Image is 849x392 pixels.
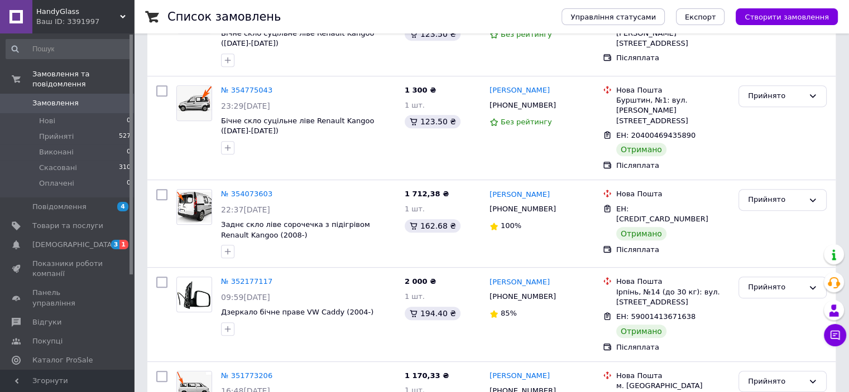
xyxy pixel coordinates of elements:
[616,85,730,95] div: Нова Пошта
[616,131,695,139] span: ЕН: 20400469435890
[32,317,61,327] span: Відгуки
[221,371,272,380] a: № 351773206
[748,282,804,293] div: Прийнято
[36,7,120,17] span: HandyGlass
[127,147,131,157] span: 0
[32,98,79,108] span: Замовлення
[748,376,804,388] div: Прийнято
[616,277,730,287] div: Нова Пошта
[221,277,272,285] a: № 352177117
[39,178,74,188] span: Оплачені
[616,205,708,224] span: ЕН: [CREDIT_CARD_NUMBER]
[748,194,804,206] div: Прийнято
[570,13,656,21] span: Управління статусами
[745,13,829,21] span: Створити замовлення
[616,189,730,199] div: Нова Пошта
[221,117,374,135] a: Бічне скло суцільне ліве Renault Kangoo ([DATE]-[DATE])
[501,221,521,230] span: 100%
[167,10,281,23] h1: Список замовлень
[616,371,730,381] div: Нова Пошта
[177,280,212,309] img: Фото товару
[32,259,103,279] span: Показники роботи компанії
[6,39,132,59] input: Пошук
[176,189,212,225] a: Фото товару
[39,116,55,126] span: Нові
[616,161,730,171] div: Післяплата
[221,86,272,94] a: № 354775043
[487,98,558,113] div: [PHONE_NUMBER]
[111,240,120,249] span: 3
[405,371,449,380] span: 1 170,33 ₴
[487,289,558,304] div: [PHONE_NUMBER]
[32,288,103,308] span: Панель управління
[676,8,725,25] button: Експорт
[616,245,730,255] div: Післяплата
[616,53,730,63] div: Післяплата
[405,307,461,320] div: 194.40 ₴
[824,324,846,346] button: Чат з покупцем
[616,325,666,338] div: Отримано
[221,308,373,316] a: Дзеркало бічне праве VW Caddy (2004-)
[176,277,212,312] a: Фото товару
[221,220,370,239] a: Заднє скло ліве сорочечка з підігрівом Renault Kangoo (2008-)
[616,227,666,240] div: Отримано
[562,8,665,25] button: Управління статусами
[685,13,716,21] span: Експорт
[725,12,838,21] a: Створити замовлення
[39,132,74,142] span: Прийняті
[32,240,115,250] span: [DEMOGRAPHIC_DATA]
[39,163,77,173] span: Скасовані
[405,205,425,213] span: 1 шт.
[119,132,131,142] span: 527
[490,190,550,200] a: [PERSON_NAME]
[127,178,131,188] span: 0
[501,309,517,317] span: 85%
[405,190,449,198] span: 1 712,38 ₴
[221,101,270,110] span: 23:29[DATE]
[616,287,730,307] div: Ірпінь, №14 (до 30 кг): вул. [STREET_ADDRESS]
[176,85,212,121] a: Фото товару
[36,17,134,27] div: Ваш ID: 3391997
[490,85,550,96] a: [PERSON_NAME]
[490,371,550,381] a: [PERSON_NAME]
[117,202,128,211] span: 4
[405,115,461,128] div: 123.50 ₴
[616,342,730,352] div: Післяплата
[405,86,436,94] span: 1 300 ₴
[221,293,270,302] span: 09:59[DATE]
[32,69,134,89] span: Замовлення та повідомлення
[127,116,131,126] span: 0
[119,163,131,173] span: 310
[32,221,103,231] span: Товари та послуги
[487,202,558,216] div: [PHONE_NUMBER]
[501,30,552,38] span: Без рейтингу
[221,190,272,198] a: № 354073603
[736,8,838,25] button: Створити замовлення
[501,118,552,126] span: Без рейтингу
[32,355,93,365] span: Каталог ProSale
[405,277,436,285] span: 2 000 ₴
[616,143,666,156] div: Отримано
[119,240,128,249] span: 1
[32,336,63,346] span: Покупці
[405,101,425,109] span: 1 шт.
[405,27,461,41] div: 123.50 ₴
[490,277,550,288] a: [PERSON_NAME]
[177,192,212,222] img: Фото товару
[748,90,804,102] div: Прийнято
[405,292,425,301] span: 1 шт.
[39,147,74,157] span: Виконані
[616,95,730,126] div: Бурштин, №1: вул. [PERSON_NAME][STREET_ADDRESS]
[616,312,695,321] span: ЕН: 59001413671638
[32,202,87,212] span: Повідомлення
[221,205,270,214] span: 22:37[DATE]
[177,86,212,120] img: Фото товару
[405,219,461,233] div: 162.68 ₴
